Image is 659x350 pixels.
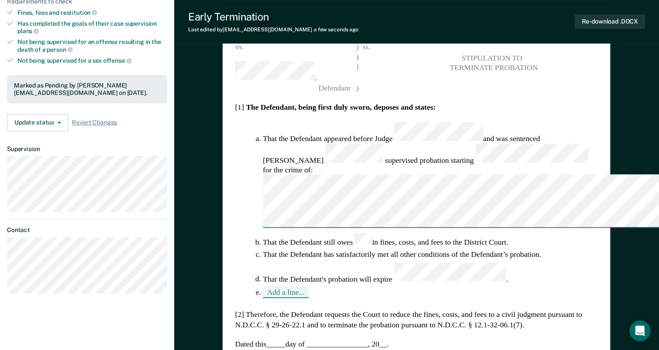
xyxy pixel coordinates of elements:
section: [1] [235,102,598,112]
button: Re-download .DOCX [575,14,645,29]
span: ) [356,51,359,61]
span: vs. [235,42,244,50]
pre: STIPULATION TO TERMINATE PROBATION [388,53,598,73]
div: Marked as Pending by [PERSON_NAME][EMAIL_ADDRESS][DOMAIN_NAME] on [DATE]. [14,82,160,97]
span: offense [103,57,132,64]
strong: The Defendant, being first duly sworn, deposes and states: [246,103,436,111]
div: Open Intercom Messenger [629,320,650,341]
li: That the Defendant still owes in fines, costs, and fees to the District Court. [263,232,598,247]
span: ) [356,41,359,51]
span: Revert Changes [72,119,117,126]
span: person [47,46,72,53]
span: restitution [61,9,97,16]
section: [2] Therefore, the Defendant requests the Court to reduce the fines, costs, and fees to a civil j... [235,309,598,329]
span: ) [356,82,359,92]
span: Defendant [235,83,350,91]
div: Fines, fees and [17,9,167,17]
div: Not being supervised for an offense resulting in the death of a [17,38,167,53]
section: Dated this _____ day of ________________ , 20 __ . [235,339,598,349]
div: Last edited by [EMAIL_ADDRESS][DOMAIN_NAME] [188,27,358,33]
dt: Contact [7,226,167,234]
div: Early Termination [188,10,358,23]
button: Add a line... [263,286,309,298]
li: That the Defendant's probation will expire . [263,262,598,283]
div: Not being supervised for a sex [17,57,167,64]
div: Has completed the goals of their case supervision [17,20,167,35]
span: a few seconds ago [314,27,358,33]
span: ss. [359,41,374,51]
button: Update status [7,114,68,131]
span: ) [356,61,359,82]
span: , [235,61,356,82]
li: That the Defendant has satisfactorily met all other conditions of the Defendant’s probation. [263,249,598,259]
dt: Supervision [7,145,167,153]
li: That the Defendant appeared before Judge and was sentenced [PERSON_NAME] supervised probation sta... [263,122,598,229]
span: plans [17,27,39,34]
